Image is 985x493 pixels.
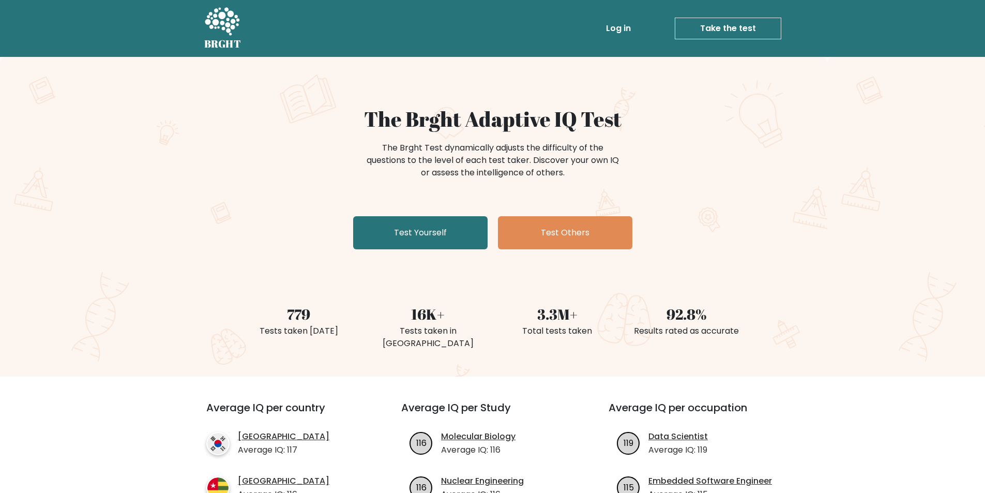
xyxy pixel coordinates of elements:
[648,475,772,487] a: Embedded Software Engineer
[648,444,708,456] p: Average IQ: 119
[499,325,616,337] div: Total tests taken
[206,401,364,426] h3: Average IQ per country
[624,481,634,493] text: 115
[206,432,230,455] img: country
[204,38,241,50] h5: BRGHT
[238,444,329,456] p: Average IQ: 117
[370,325,487,350] div: Tests taken in [GEOGRAPHIC_DATA]
[441,430,516,443] a: Molecular Biology
[624,437,633,449] text: 119
[499,303,616,325] div: 3.3M+
[441,444,516,456] p: Average IQ: 116
[401,401,584,426] h3: Average IQ per Study
[628,303,745,325] div: 92.8%
[353,216,488,249] a: Test Yourself
[498,216,632,249] a: Test Others
[602,18,635,39] a: Log in
[240,303,357,325] div: 779
[238,430,329,443] a: [GEOGRAPHIC_DATA]
[628,325,745,337] div: Results rated as accurate
[240,107,745,131] h1: The Brght Adaptive IQ Test
[416,437,427,449] text: 116
[609,401,791,426] h3: Average IQ per occupation
[370,303,487,325] div: 16K+
[240,325,357,337] div: Tests taken [DATE]
[204,4,241,53] a: BRGHT
[363,142,622,179] div: The Brght Test dynamically adjusts the difficulty of the questions to the level of each test take...
[416,481,427,493] text: 116
[648,430,708,443] a: Data Scientist
[238,475,329,487] a: [GEOGRAPHIC_DATA]
[675,18,781,39] a: Take the test
[441,475,524,487] a: Nuclear Engineering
